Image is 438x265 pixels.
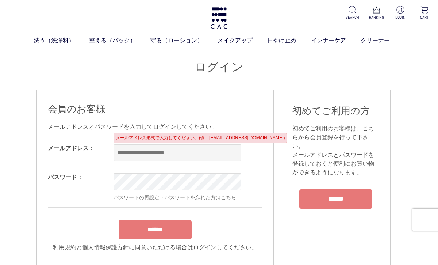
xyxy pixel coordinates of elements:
a: メイクアップ [218,36,267,45]
label: メールアドレス： [48,145,95,151]
a: RANKING [369,6,384,20]
span: 会員のお客様 [48,103,105,114]
div: メールアドレスとパスワードを入力してログインしてください。 [48,122,262,131]
img: logo [210,7,228,29]
div: メールアドレス形式で入力してください。(例：[EMAIL_ADDRESS][DOMAIN_NAME]) [114,133,287,143]
a: CART [417,6,432,20]
a: 日やけ止め [267,36,311,45]
a: LOGIN [393,6,408,20]
p: SEARCH [345,15,360,20]
p: CART [417,15,432,20]
a: インナーケア [311,36,361,45]
a: 個人情報保護方針 [82,244,129,250]
a: 洗う（洗浄料） [34,36,89,45]
a: 守る（ローション） [150,36,218,45]
div: と に同意いただける場合はログインしてください。 [48,243,262,252]
h1: ログイン [36,59,401,75]
a: クリーナー [361,36,404,45]
a: 利用規約 [53,244,76,250]
a: パスワードの再設定・パスワードを忘れた方はこちら [114,194,236,200]
span: 初めてご利用の方 [292,105,370,116]
p: RANKING [369,15,384,20]
a: SEARCH [345,6,360,20]
div: 初めてご利用のお客様は、こちらから会員登録を行って下さい。 メールアドレスとパスワードを登録しておくと便利にお買い物ができるようになります。 [292,124,379,177]
label: パスワード： [48,174,83,180]
p: LOGIN [393,15,408,20]
a: 整える（パック） [89,36,150,45]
